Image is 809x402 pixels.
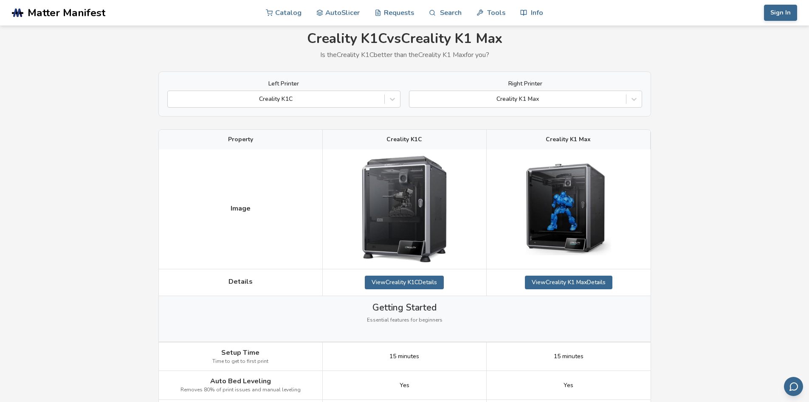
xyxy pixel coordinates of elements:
[212,359,268,365] span: Time to get to first print
[28,7,105,19] span: Matter Manifest
[167,80,400,87] label: Left Printer
[409,80,642,87] label: Right Printer
[400,382,409,389] span: Yes
[386,136,422,143] span: Creality K1C
[414,96,415,103] input: Creality K1 Max
[564,382,573,389] span: Yes
[210,377,271,385] span: Auto Bed Leveling
[525,276,612,289] a: ViewCreality K1 MaxDetails
[158,51,651,59] p: Is the Creality K1C better than the Creality K1 Max for you?
[764,5,797,21] button: Sign In
[365,276,444,289] a: ViewCreality K1CDetails
[546,136,591,143] span: Creality K1 Max
[158,31,651,47] h1: Creality K1C vs Creality K1 Max
[389,353,419,360] span: 15 minutes
[362,156,447,262] img: Creality K1C
[554,353,583,360] span: 15 minutes
[367,317,443,323] span: Essential features for beginners
[231,205,251,212] span: Image
[172,96,174,103] input: Creality K1C
[526,163,611,255] img: Creality K1 Max
[228,136,253,143] span: Property
[228,278,253,285] span: Details
[372,302,437,313] span: Getting Started
[180,387,301,393] span: Removes 80% of print issues and manual leveling
[221,349,259,356] span: Setup Time
[784,377,803,396] button: Send feedback via email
